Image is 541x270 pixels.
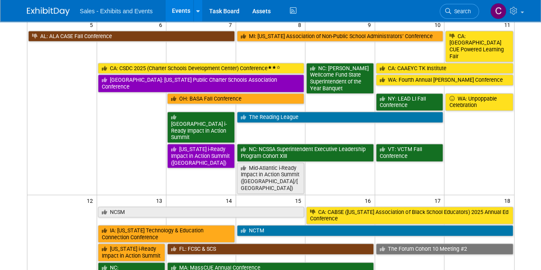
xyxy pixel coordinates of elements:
[237,144,374,161] a: NC: NCSSA Superintendent Executive Leadership Program Cohort XIII
[155,195,166,206] span: 13
[167,243,374,255] a: FL: FCSC & SCS
[376,93,443,111] a: NY: LEAD LI Fall Conference
[433,19,444,30] span: 10
[89,19,97,30] span: 5
[376,243,513,255] a: The Forum Cohort 10 Meeting #2
[440,4,479,19] a: Search
[98,207,304,218] a: NCSM
[376,144,443,161] a: VT: VCTM Fall Conference
[306,63,374,94] a: NC: [PERSON_NAME] Wellcome Fund State Superintendent of the Year Banquet
[367,19,375,30] span: 9
[237,163,304,194] a: Mid-Atlantic i-Ready Impact in Action Summit ([GEOGRAPHIC_DATA]/[GEOGRAPHIC_DATA])
[167,112,235,143] a: [GEOGRAPHIC_DATA] i-Ready Impact in Action Summit
[297,19,305,30] span: 8
[98,243,166,261] a: [US_STATE] i-Ready Impact in Action Summit
[503,195,514,206] span: 18
[167,93,304,104] a: OH: BASA Fall Conference
[433,195,444,206] span: 17
[237,112,443,123] a: The Reading League
[445,31,513,62] a: CA: [GEOGRAPHIC_DATA] CUE Powered Learning Fair
[98,74,304,92] a: [GEOGRAPHIC_DATA]: [US_STATE] Public Charter Schools Association Conference
[451,8,471,15] span: Search
[376,63,513,74] a: CA: CAAEYC TK Institute
[237,31,443,42] a: MI: [US_STATE] Association of Non-Public School Administrators’ Conference
[306,207,513,224] a: CA: CABSE ([US_STATE] Association of Black School Educators) 2025 Annual Ed Conference
[228,19,236,30] span: 7
[86,195,97,206] span: 12
[294,195,305,206] span: 15
[490,3,506,19] img: Christine Lurz
[376,74,513,86] a: WA: Fourth Annual [PERSON_NAME] Conference
[98,63,304,74] a: CA: CSDC 2025 (Charter Schools Development Center) Conference
[98,225,235,243] a: IA: [US_STATE] Technology & Education Connection Conference
[445,93,513,111] a: WA: Unpoppable Celebration
[27,7,70,16] img: ExhibitDay
[80,8,153,15] span: Sales - Exhibits and Events
[158,19,166,30] span: 6
[503,19,514,30] span: 11
[237,225,513,236] a: NCTM
[225,195,236,206] span: 14
[364,195,375,206] span: 16
[28,31,235,42] a: AL: ALA CASE Fall Conference
[167,144,235,168] a: [US_STATE] i-Ready Impact in Action Summit ([GEOGRAPHIC_DATA])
